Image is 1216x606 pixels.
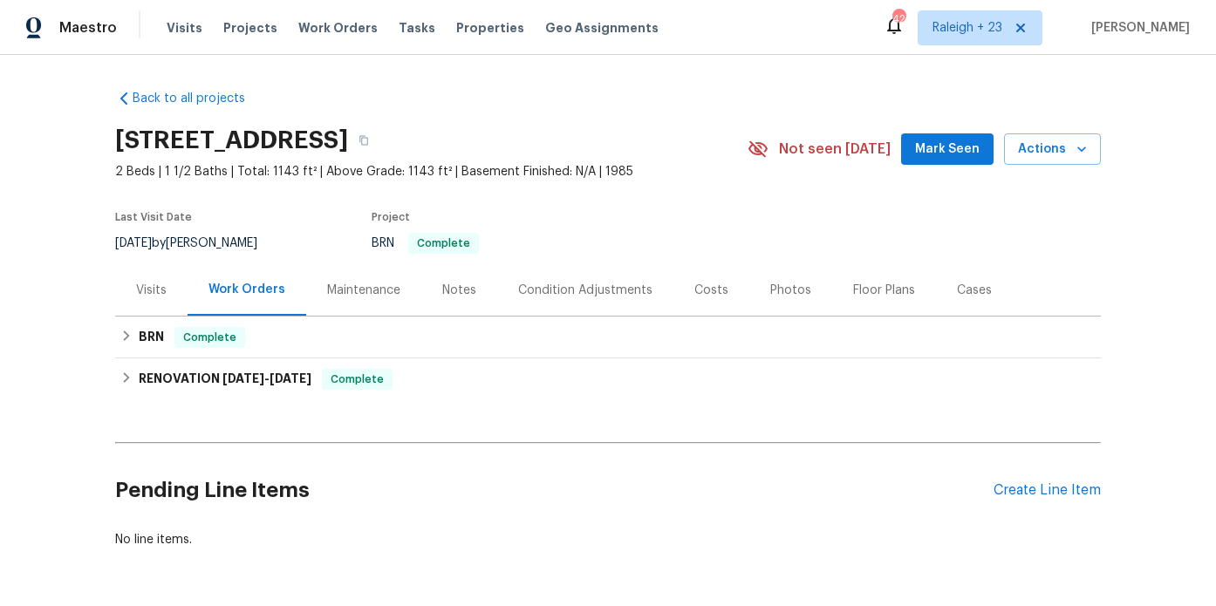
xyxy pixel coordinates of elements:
span: - [222,372,311,385]
span: Tasks [399,22,435,34]
span: [DATE] [115,237,152,249]
span: [PERSON_NAME] [1084,19,1190,37]
div: RENOVATION [DATE]-[DATE]Complete [115,358,1101,400]
div: Create Line Item [994,482,1101,499]
div: Floor Plans [853,282,915,299]
div: BRN Complete [115,317,1101,358]
span: Geo Assignments [545,19,659,37]
span: Visits [167,19,202,37]
button: Mark Seen [901,133,994,166]
div: 428 [892,10,905,28]
span: [DATE] [222,372,264,385]
div: Photos [770,282,811,299]
div: Visits [136,282,167,299]
button: Copy Address [348,125,379,156]
span: Last Visit Date [115,212,192,222]
h6: BRN [139,327,164,348]
span: Complete [324,371,391,388]
span: Complete [176,329,243,346]
h6: RENOVATION [139,369,311,390]
span: Not seen [DATE] [779,140,891,158]
span: Mark Seen [915,139,980,160]
span: Complete [410,238,477,249]
span: Project [372,212,410,222]
div: Cases [957,282,992,299]
span: Properties [456,19,524,37]
span: [DATE] [270,372,311,385]
span: Maestro [59,19,117,37]
div: Notes [442,282,476,299]
div: Work Orders [208,281,285,298]
span: Actions [1018,139,1087,160]
span: Projects [223,19,277,37]
div: by [PERSON_NAME] [115,233,278,254]
div: No line items. [115,531,1101,548]
a: Back to all projects [115,90,283,107]
h2: Pending Line Items [115,450,994,531]
div: Costs [694,282,728,299]
span: Raleigh + 23 [932,19,1002,37]
span: BRN [372,237,479,249]
span: 2 Beds | 1 1/2 Baths | Total: 1143 ft² | Above Grade: 1143 ft² | Basement Finished: N/A | 1985 [115,163,748,180]
h2: [STREET_ADDRESS] [115,132,348,149]
div: Condition Adjustments [518,282,652,299]
div: Maintenance [327,282,400,299]
span: Work Orders [298,19,378,37]
button: Actions [1004,133,1101,166]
